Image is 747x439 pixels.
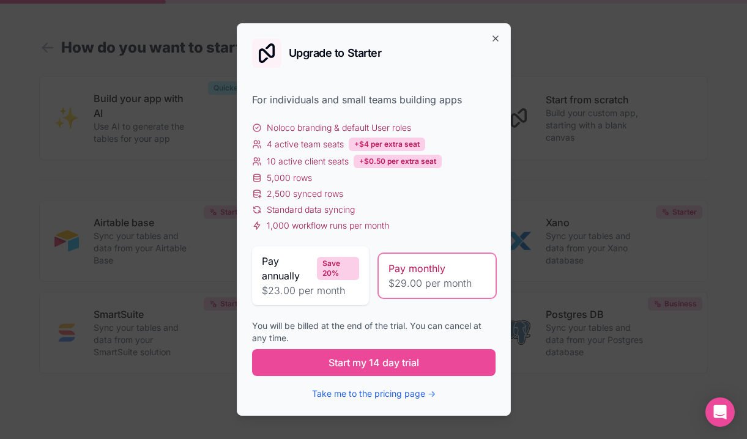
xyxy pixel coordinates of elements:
div: +$0.50 per extra seat [354,155,442,168]
span: 5,000 rows [267,172,312,184]
span: $29.00 per month [388,276,486,290]
div: For individuals and small teams building apps [252,92,496,107]
button: Take me to the pricing page → [312,388,436,400]
span: 1,000 workflow runs per month [267,219,389,232]
span: Standard data syncing [267,204,355,216]
span: $23.00 per month [262,283,359,298]
span: 4 active team seats [267,138,344,150]
button: Start my 14 day trial [252,349,496,376]
div: +$4 per extra seat [349,138,425,151]
span: Pay monthly [388,261,445,276]
span: Start my 14 day trial [329,355,419,370]
span: 10 active client seats [267,155,349,168]
div: You will be billed at the end of the trial. You can cancel at any time. [252,320,496,344]
span: Pay annually [262,254,312,283]
span: 2,500 synced rows [267,188,343,200]
div: Save 20% [317,257,359,280]
span: Noloco branding & default User roles [267,122,411,134]
h2: Upgrade to Starter [289,48,382,59]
